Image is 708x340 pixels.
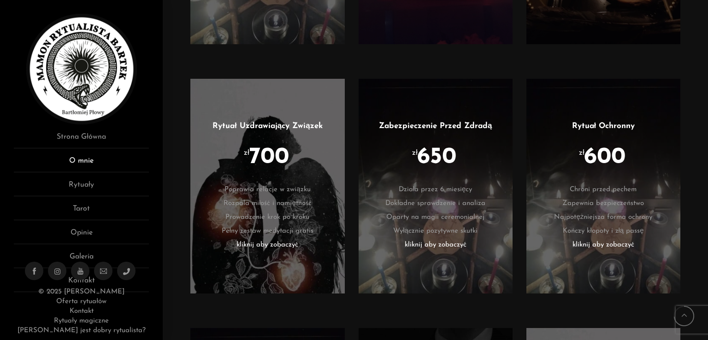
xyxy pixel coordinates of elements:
a: Rytuał Uzdrawiający Związek [212,122,323,130]
span: 600 [584,146,625,169]
a: Tarot [14,203,149,220]
sup: zł [244,149,249,157]
img: Rytualista Bartek [26,14,137,124]
a: Rytuały magiczne [54,317,108,324]
a: Galeria [14,251,149,268]
li: Kończy kłopoty i złą passę [540,224,667,238]
li: kliknij aby zobaczyć [540,238,667,252]
span: 650 [417,146,456,169]
a: O mnie [14,155,149,172]
li: Najpotężniejsza forma ochrony [540,211,667,224]
a: Kontakt [70,308,94,315]
li: Chroni przed pechem [540,183,667,197]
sup: zł [579,149,584,157]
a: Zabezpieczenie Przed Zdradą [379,122,492,130]
li: Zapewnia bezpieczeństwo [540,197,667,211]
a: Strona Główna [14,131,149,148]
li: Poprawia relacje w związku [204,183,330,197]
sup: zł [412,149,418,157]
a: Opinie [14,227,149,244]
li: Prowadzenie krok po kroku [204,211,330,224]
li: kliknij aby zobaczyć [204,238,330,252]
li: kliknij aby zobaczyć [372,238,499,252]
a: Rytuał Ochronny [572,122,635,130]
a: Oferta rytuałów [56,298,106,305]
li: Rozpala miłość i namiętność [204,197,330,211]
li: Oparty na magii ceremonialnej [372,211,499,224]
span: 700 [249,146,289,169]
li: Dokładne sprawdzenie i analiza [372,197,499,211]
a: Rytuały [14,179,149,196]
li: Wyłącznie pozytywne skutki [372,224,499,238]
li: Działa przez 6 miesięcy [372,183,499,197]
a: [PERSON_NAME] jest dobry rytualista? [18,327,146,334]
li: Pełny zestaw medytacji gratis [204,224,330,238]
